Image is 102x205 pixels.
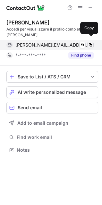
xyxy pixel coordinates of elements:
div: Save to List / ATS / CRM [18,74,87,79]
span: Find work email [17,134,96,140]
div: [PERSON_NAME] [6,19,49,26]
span: [PERSON_NAME][EMAIL_ADDRESS][DOMAIN_NAME] [15,42,89,48]
span: Send email [18,105,42,110]
button: Reveal Button [68,52,94,58]
button: Add to email campaign [6,117,98,129]
button: Notes [6,146,98,155]
img: ContactOut v5.3.10 [6,4,45,12]
button: AI write personalized message [6,86,98,98]
div: Accedi per visualizzare il profilo completo di [PERSON_NAME] [6,26,98,38]
button: Send email [6,102,98,113]
span: Notes [17,147,96,153]
button: save-profile-one-click [6,71,98,83]
button: Find work email [6,133,98,142]
span: AI write personalized message [18,90,86,95]
span: Add to email campaign [17,120,68,126]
